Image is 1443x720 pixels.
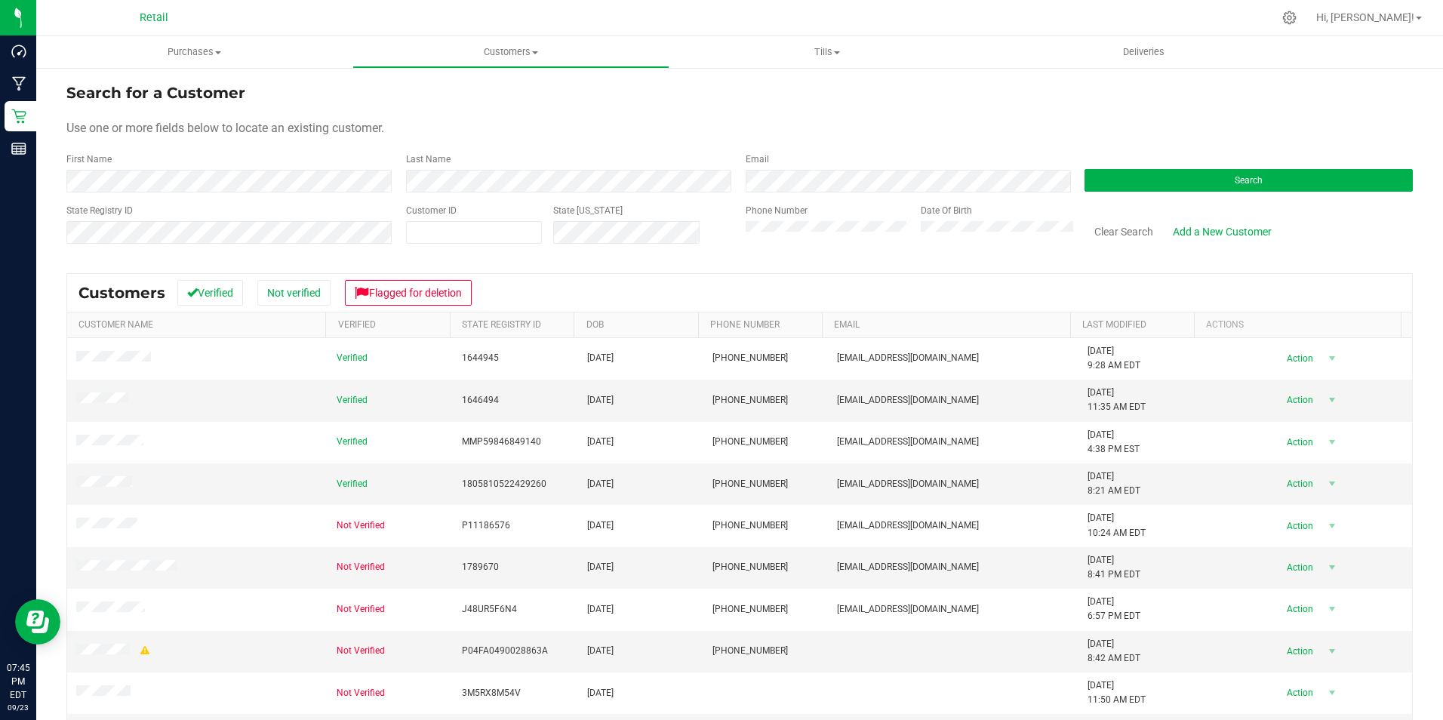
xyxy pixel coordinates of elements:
span: select [1323,557,1342,578]
span: Action [1274,641,1323,662]
span: [DATE] 6:57 PM EDT [1088,595,1140,623]
span: [DATE] 10:24 AM EDT [1088,511,1146,540]
span: 1805810522429260 [462,477,546,491]
a: DOB [586,319,604,330]
span: [PHONE_NUMBER] [712,351,788,365]
span: Action [1274,515,1323,537]
span: 1646494 [462,393,499,408]
span: Not Verified [337,686,385,700]
button: Search [1085,169,1413,192]
a: Last Modified [1082,319,1146,330]
span: Action [1274,389,1323,411]
span: [PHONE_NUMBER] [712,435,788,449]
button: Not verified [257,280,331,306]
span: [PHONE_NUMBER] [712,477,788,491]
label: Customer ID [406,204,457,217]
span: Purchases [36,45,352,59]
span: Action [1274,348,1323,369]
span: [DATE] [587,644,614,658]
div: Manage settings [1280,11,1299,25]
span: Not Verified [337,560,385,574]
span: Search [1235,175,1263,186]
button: Flagged for deletion [345,280,472,306]
a: Add a New Customer [1163,219,1281,245]
span: Retail [140,11,168,24]
span: Action [1274,473,1323,494]
div: Warning - Level 1 [138,644,152,658]
a: Phone Number [710,319,780,330]
span: select [1323,682,1342,703]
p: 07:45 PM EDT [7,661,29,702]
a: Email [834,319,860,330]
span: Not Verified [337,644,385,658]
span: Use one or more fields below to locate an existing customer. [66,121,384,135]
span: select [1323,348,1342,369]
span: [DATE] [587,435,614,449]
span: [EMAIL_ADDRESS][DOMAIN_NAME] [837,393,979,408]
button: Verified [177,280,243,306]
label: State Registry ID [66,204,133,217]
a: Tills [669,36,986,68]
iframe: Resource center [15,599,60,645]
span: 3M5RX8M54V [462,686,521,700]
span: [DATE] 11:35 AM EDT [1088,386,1146,414]
span: [DATE] 8:21 AM EDT [1088,469,1140,498]
button: Clear Search [1085,219,1163,245]
a: Verified [338,319,376,330]
span: [PHONE_NUMBER] [712,602,788,617]
a: Customers [352,36,669,68]
span: select [1323,641,1342,662]
span: select [1323,598,1342,620]
a: Customer Name [78,319,153,330]
span: Verified [337,435,368,449]
span: [DATE] [587,560,614,574]
inline-svg: Retail [11,109,26,124]
span: [DATE] [587,686,614,700]
span: [PHONE_NUMBER] [712,560,788,574]
span: [DATE] 8:41 PM EDT [1088,553,1140,582]
span: [EMAIL_ADDRESS][DOMAIN_NAME] [837,351,979,365]
label: First Name [66,152,112,166]
span: P04FA0490028863A [462,644,548,658]
span: Verified [337,393,368,408]
span: [DATE] [587,393,614,408]
span: [DATE] 9:28 AM EDT [1088,344,1140,373]
label: Phone Number [746,204,808,217]
span: [DATE] [587,477,614,491]
span: MMP59846849140 [462,435,541,449]
span: [EMAIL_ADDRESS][DOMAIN_NAME] [837,560,979,574]
span: select [1323,515,1342,537]
label: Last Name [406,152,451,166]
span: [EMAIL_ADDRESS][DOMAIN_NAME] [837,477,979,491]
span: [PHONE_NUMBER] [712,644,788,658]
span: [PHONE_NUMBER] [712,393,788,408]
inline-svg: Reports [11,141,26,156]
span: J48UR5F6N4 [462,602,517,617]
span: Action [1274,432,1323,453]
span: Verified [337,477,368,491]
span: select [1323,473,1342,494]
div: Actions [1206,319,1395,330]
label: Email [746,152,769,166]
span: Customers [353,45,668,59]
a: State Registry Id [462,319,541,330]
span: Action [1274,598,1323,620]
span: 1789670 [462,560,499,574]
span: [DATE] 8:42 AM EDT [1088,637,1140,666]
span: Action [1274,682,1323,703]
span: Search for a Customer [66,84,245,102]
span: Not Verified [337,602,385,617]
span: select [1323,389,1342,411]
span: Hi, [PERSON_NAME]! [1316,11,1414,23]
span: Action [1274,557,1323,578]
span: Deliveries [1103,45,1185,59]
a: Deliveries [986,36,1302,68]
span: [DATE] [587,518,614,533]
span: [EMAIL_ADDRESS][DOMAIN_NAME] [837,435,979,449]
span: 1644945 [462,351,499,365]
span: Customers [78,284,165,302]
span: Verified [337,351,368,365]
inline-svg: Dashboard [11,44,26,59]
span: [PHONE_NUMBER] [712,518,788,533]
span: Tills [670,45,985,59]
